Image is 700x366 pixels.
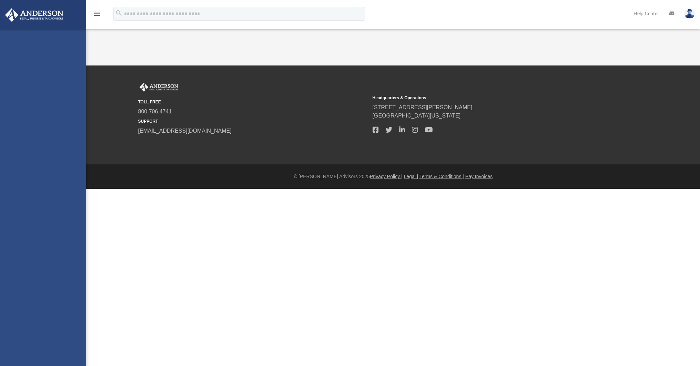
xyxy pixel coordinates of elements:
[404,174,418,179] a: Legal |
[373,95,602,101] small: Headquarters & Operations
[138,118,368,124] small: SUPPORT
[373,113,461,119] a: [GEOGRAPHIC_DATA][US_STATE]
[115,9,123,17] i: search
[3,8,65,22] img: Anderson Advisors Platinum Portal
[138,99,368,105] small: TOLL FREE
[93,13,101,18] a: menu
[684,9,695,19] img: User Pic
[465,174,493,179] a: Pay Invoices
[419,174,464,179] a: Terms & Conditions |
[138,83,180,92] img: Anderson Advisors Platinum Portal
[370,174,403,179] a: Privacy Policy |
[86,173,700,180] div: © [PERSON_NAME] Advisors 2025
[93,10,101,18] i: menu
[138,128,232,134] a: [EMAIL_ADDRESS][DOMAIN_NAME]
[138,109,172,114] a: 800.706.4741
[373,104,473,110] a: [STREET_ADDRESS][PERSON_NAME]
